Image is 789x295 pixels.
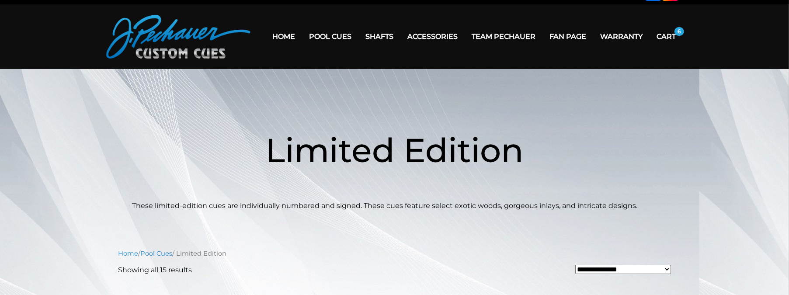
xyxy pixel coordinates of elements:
nav: Breadcrumb [118,249,671,258]
a: Fan Page [543,25,594,48]
a: Pool Cues [141,250,173,257]
a: Team Pechauer [465,25,543,48]
a: Pool Cues [302,25,359,48]
img: Pechauer Custom Cues [106,15,250,59]
a: Cart [650,25,683,48]
a: Warranty [594,25,650,48]
p: Showing all 15 results [118,265,192,275]
span: Limited Edition [265,130,524,170]
a: Home [266,25,302,48]
a: Accessories [401,25,465,48]
p: These limited-edition cues are individually numbered and signed. These cues feature select exotic... [132,201,657,211]
a: Shafts [359,25,401,48]
a: Home [118,250,139,257]
select: Shop order [575,265,671,274]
